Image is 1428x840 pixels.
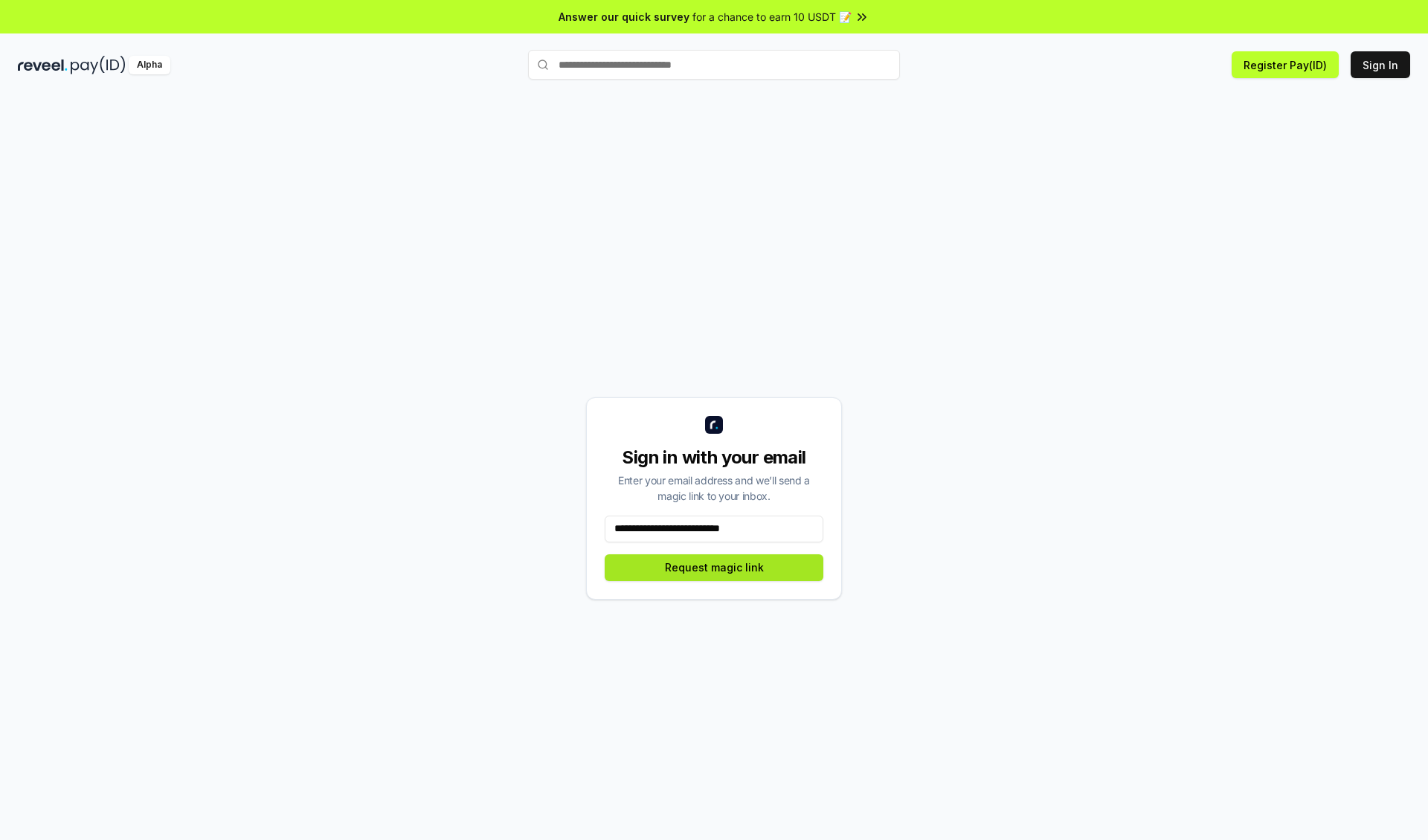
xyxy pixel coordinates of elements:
button: Request magic link [605,554,823,581]
span: for a chance to earn 10 USDT 📝 [692,9,852,25]
img: pay_id [71,56,126,74]
button: Sign In [1351,51,1410,78]
span: Answer our quick survey [559,9,689,25]
div: Sign in with your email [605,446,823,469]
div: Alpha [129,56,170,74]
img: reveel_dark [18,56,68,74]
button: Register Pay(ID) [1232,51,1339,78]
div: Enter your email address and we’ll send a magic link to your inbox. [605,472,823,504]
img: logo_small [705,416,723,434]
